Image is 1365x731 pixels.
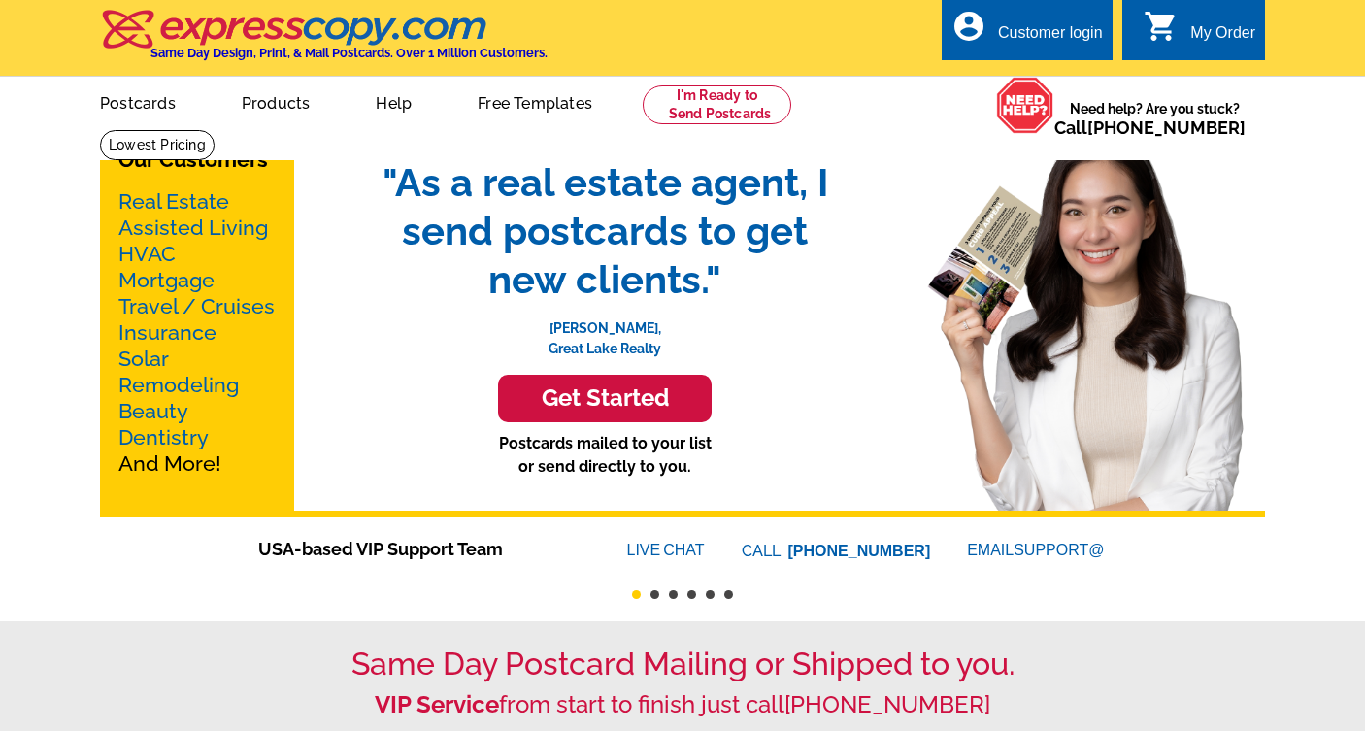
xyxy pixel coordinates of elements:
a: Postcards [69,79,207,124]
button: 3 of 6 [669,590,678,599]
a: Help [345,79,443,124]
a: [PHONE_NUMBER] [1087,117,1246,138]
a: Real Estate [118,189,229,214]
h1: Same Day Postcard Mailing or Shipped to you. [100,646,1265,682]
i: shopping_cart [1144,9,1179,44]
i: account_circle [951,9,986,44]
a: [PHONE_NUMBER] [788,543,931,559]
a: LIVECHAT [627,542,705,558]
h4: Same Day Design, Print, & Mail Postcards. Over 1 Million Customers. [150,46,548,60]
h2: from start to finish just call [100,691,1265,719]
strong: VIP Service [375,690,499,718]
a: Free Templates [447,79,623,124]
a: Travel / Cruises [118,294,275,318]
p: [PERSON_NAME], Great Lake Realty [362,304,848,359]
span: "As a real estate agent, I send postcards to get new clients." [362,158,848,304]
a: Beauty [118,399,188,423]
button: 6 of 6 [724,590,733,599]
a: Get Started [362,375,848,422]
span: USA-based VIP Support Team [258,536,569,562]
a: Remodeling [118,373,239,397]
font: LIVE [627,539,664,562]
a: shopping_cart My Order [1144,21,1255,46]
button: 5 of 6 [706,590,715,599]
button: 2 of 6 [650,590,659,599]
a: Solar [118,347,169,371]
font: SUPPORT@ [1014,539,1107,562]
a: Dentistry [118,425,209,449]
font: CALL [742,540,783,563]
h3: Get Started [522,384,687,413]
img: help [996,77,1054,134]
button: 1 of 6 [632,590,641,599]
button: 4 of 6 [687,590,696,599]
a: EMAILSUPPORT@ [967,542,1107,558]
a: Same Day Design, Print, & Mail Postcards. Over 1 Million Customers. [100,23,548,60]
span: Need help? Are you stuck? [1054,99,1255,138]
div: Customer login [998,24,1103,51]
a: Products [211,79,342,124]
p: And More! [118,188,276,477]
a: [PHONE_NUMBER] [784,690,990,718]
a: account_circle Customer login [951,21,1103,46]
span: Call [1054,117,1246,138]
a: Insurance [118,320,216,345]
a: Mortgage [118,268,215,292]
a: HVAC [118,242,176,266]
a: Assisted Living [118,216,268,240]
p: Postcards mailed to your list or send directly to you. [362,432,848,479]
div: My Order [1190,24,1255,51]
